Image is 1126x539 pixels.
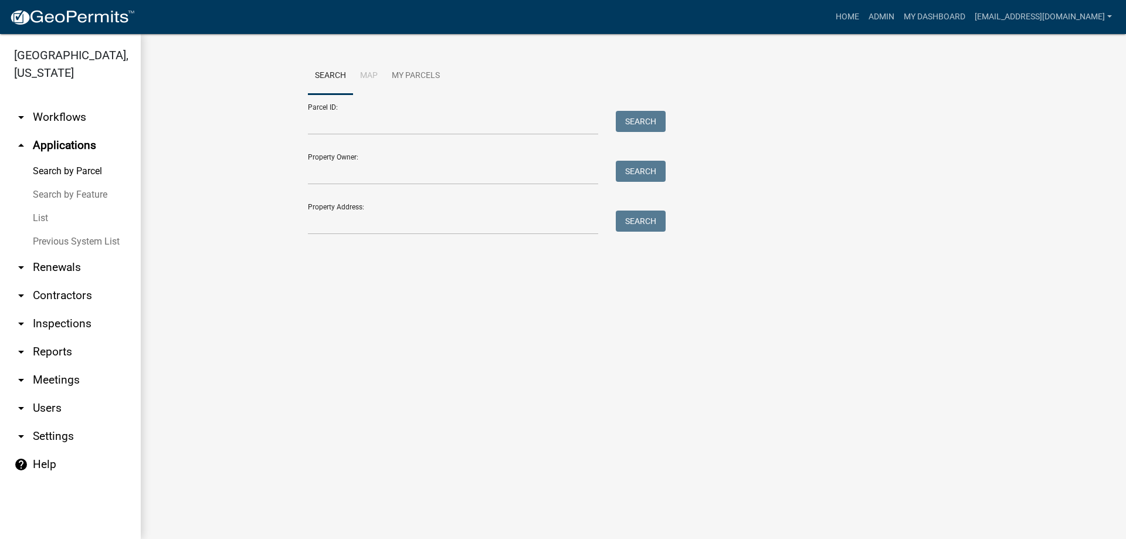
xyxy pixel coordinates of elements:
[616,211,666,232] button: Search
[14,317,28,331] i: arrow_drop_down
[899,6,970,28] a: My Dashboard
[864,6,899,28] a: Admin
[831,6,864,28] a: Home
[616,161,666,182] button: Search
[308,57,353,95] a: Search
[14,260,28,274] i: arrow_drop_down
[14,138,28,152] i: arrow_drop_up
[14,373,28,387] i: arrow_drop_down
[14,289,28,303] i: arrow_drop_down
[385,57,447,95] a: My Parcels
[14,429,28,443] i: arrow_drop_down
[970,6,1117,28] a: [EMAIL_ADDRESS][DOMAIN_NAME]
[616,111,666,132] button: Search
[14,110,28,124] i: arrow_drop_down
[14,457,28,472] i: help
[14,345,28,359] i: arrow_drop_down
[14,401,28,415] i: arrow_drop_down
